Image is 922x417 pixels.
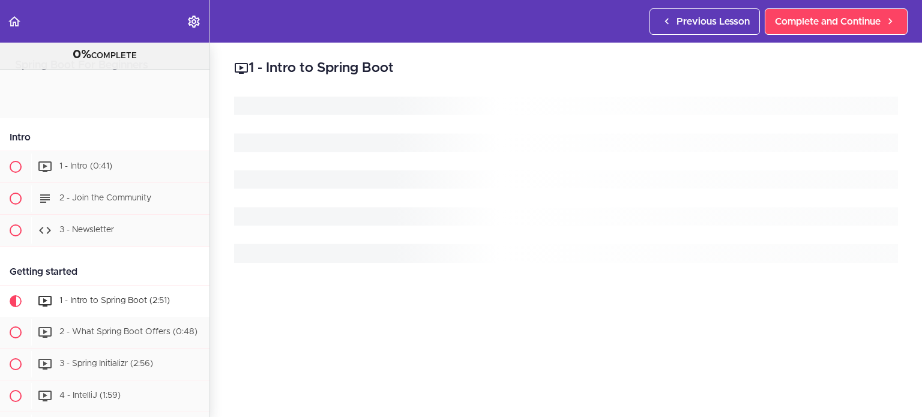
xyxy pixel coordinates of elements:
svg: Settings Menu [187,14,201,29]
span: 4 - IntelliJ (1:59) [59,391,121,400]
a: Previous Lesson [649,8,760,35]
svg: Loading [234,97,898,263]
span: 1 - Intro to Spring Boot (2:51) [59,296,170,305]
div: COMPLETE [15,47,194,63]
span: 2 - What Spring Boot Offers (0:48) [59,328,197,336]
svg: Back to course curriculum [7,14,22,29]
span: 1 - Intro (0:41) [59,162,112,170]
span: 2 - Join the Community [59,194,151,202]
span: Previous Lesson [676,14,750,29]
a: Complete and Continue [765,8,908,35]
span: 0% [73,49,91,61]
h2: 1 - Intro to Spring Boot [234,58,898,79]
span: Complete and Continue [775,14,881,29]
span: 3 - Newsletter [59,226,114,234]
span: 3 - Spring Initializr (2:56) [59,359,153,368]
